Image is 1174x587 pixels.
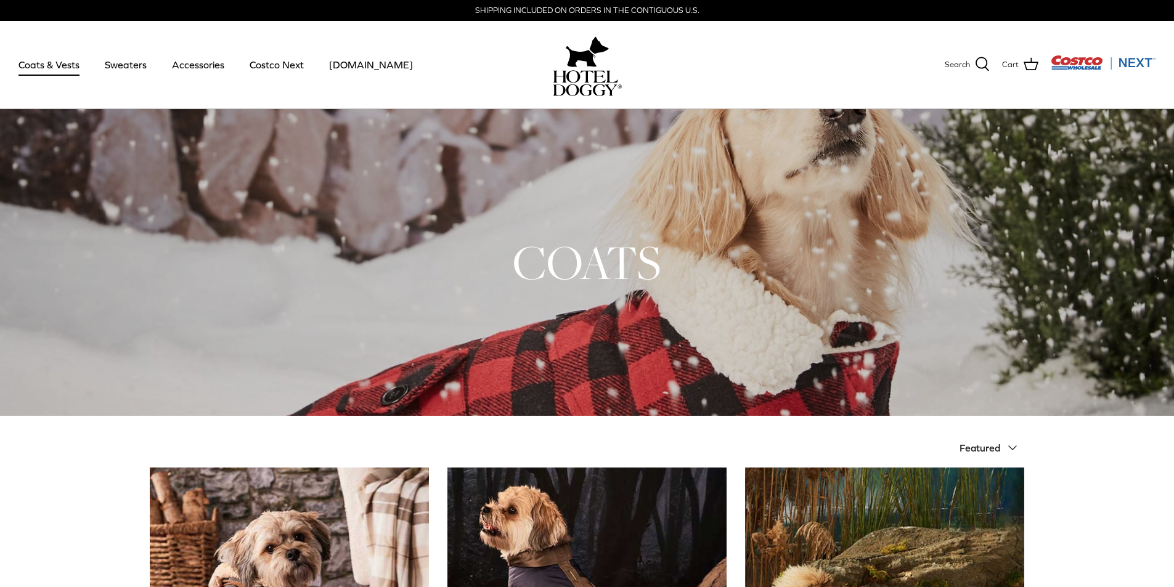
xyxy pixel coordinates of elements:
a: Coats & Vests [7,44,91,86]
span: Featured [960,442,1000,453]
a: hoteldoggy.com hoteldoggycom [553,33,622,96]
a: Sweaters [94,44,158,86]
span: Search [945,59,970,71]
a: Accessories [161,44,235,86]
a: Search [945,57,990,73]
img: Costco Next [1051,55,1156,70]
button: Featured [960,434,1025,461]
a: Costco Next [238,44,315,86]
img: hoteldoggy.com [566,33,609,70]
span: Cart [1002,59,1019,71]
a: Cart [1002,57,1038,73]
a: [DOMAIN_NAME] [318,44,424,86]
img: hoteldoggycom [553,70,622,96]
a: Visit Costco Next [1051,63,1156,72]
h1: COATS [150,232,1025,293]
